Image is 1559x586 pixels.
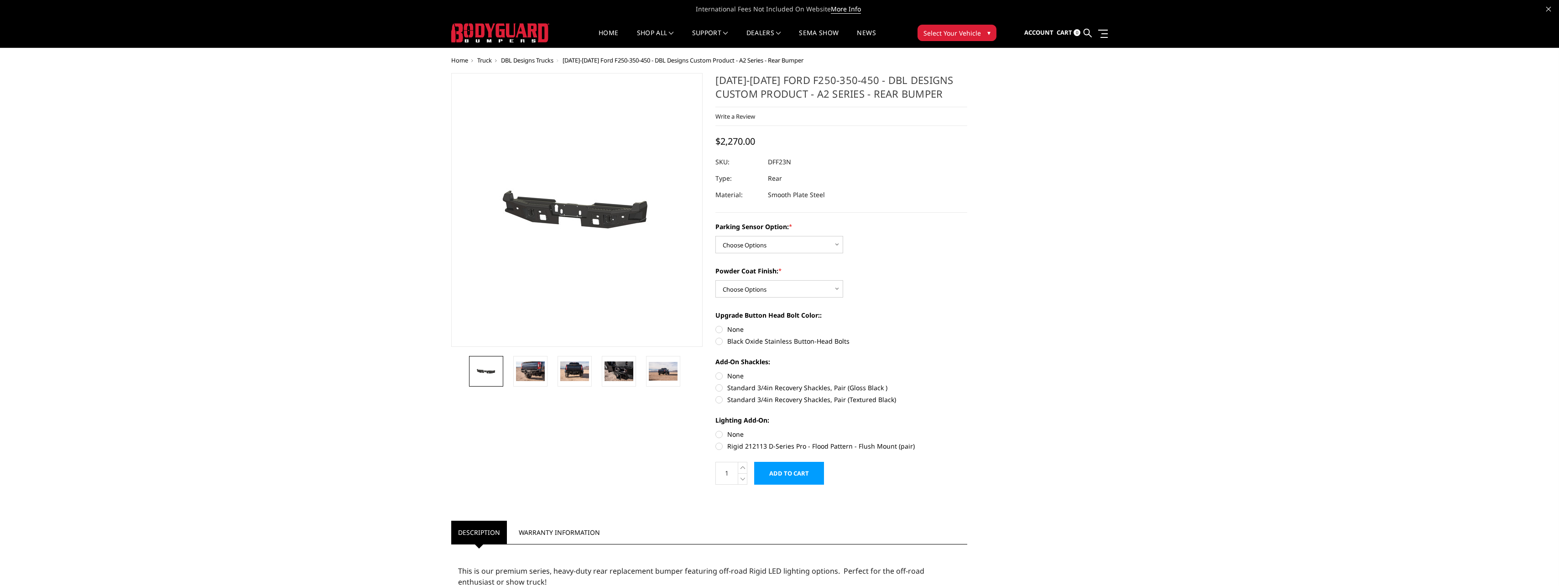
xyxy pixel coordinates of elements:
label: None [715,324,967,334]
label: Powder Coat Finish: [715,266,967,276]
label: None [715,429,967,439]
a: SEMA Show [799,30,839,47]
a: More Info [831,5,861,14]
label: Lighting Add-On: [715,415,967,425]
dd: Rear [768,170,782,187]
input: Add to Cart [754,462,824,485]
span: ▾ [987,28,991,37]
span: Account [1024,28,1053,37]
a: Warranty Information [512,521,607,544]
a: Account [1024,21,1053,45]
label: Black Oxide Stainless Button-Head Bolts [715,336,967,346]
dt: SKU: [715,154,761,170]
label: Add-On Shackles: [715,357,967,366]
img: 2023-2025 Ford F250-350-450 - DBL Designs Custom Product - A2 Series - Rear Bumper [605,361,633,381]
img: 2023-2025 Ford F250-350-450 - DBL Designs Custom Product - A2 Series - Rear Bumper [472,365,501,378]
label: Standard 3/4in Recovery Shackles, Pair (Gloss Black ) [715,383,967,392]
a: News [857,30,876,47]
a: Dealers [746,30,781,47]
h1: [DATE]-[DATE] Ford F250-350-450 - DBL Designs Custom Product - A2 Series - Rear Bumper [715,73,967,107]
a: Truck [477,56,492,64]
dd: Smooth Plate Steel [768,187,825,203]
span: Select Your Vehicle [923,28,981,38]
label: Parking Sensor Option: [715,222,967,231]
span: $2,270.00 [715,135,755,147]
label: Standard 3/4in Recovery Shackles, Pair (Textured Black) [715,395,967,404]
img: 2023-2025 Ford F250-350-450 - DBL Designs Custom Product - A2 Series - Rear Bumper [516,361,545,381]
label: None [715,371,967,381]
img: 2023-2025 Ford F250-350-450 - DBL Designs Custom Product - A2 Series - Rear Bumper [560,361,589,381]
dt: Material: [715,187,761,203]
a: Write a Review [715,112,755,120]
a: shop all [637,30,674,47]
a: Description [451,521,507,544]
a: 2023-2025 Ford F250-350-450 - DBL Designs Custom Product - A2 Series - Rear Bumper [451,73,703,347]
label: Rigid 212113 D-Series Pro - Flood Pattern - Flush Mount (pair) [715,441,967,451]
a: Support [692,30,728,47]
a: Home [451,56,468,64]
dt: Type: [715,170,761,187]
img: 2023-2025 Ford F250-350-450 - DBL Designs Custom Product - A2 Series - Rear Bumper [649,362,678,381]
dd: DFF23N [768,154,791,170]
a: Home [599,30,618,47]
a: Cart 0 [1057,21,1080,45]
span: Cart [1057,28,1072,37]
a: DBL Designs Trucks [501,56,553,64]
span: 0 [1074,29,1080,36]
img: 2023-2025 Ford F250-350-450 - DBL Designs Custom Product - A2 Series - Rear Bumper [463,156,691,264]
img: BODYGUARD BUMPERS [451,23,549,42]
span: [DATE]-[DATE] Ford F250-350-450 - DBL Designs Custom Product - A2 Series - Rear Bumper [563,56,803,64]
label: Upgrade Button Head Bolt Color:: [715,310,967,320]
button: Select Your Vehicle [918,25,996,41]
